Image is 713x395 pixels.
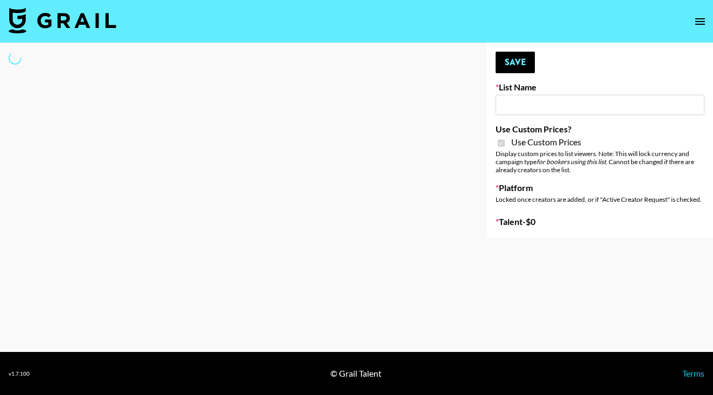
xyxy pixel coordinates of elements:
button: Save [496,52,535,73]
a: Terms [682,368,704,378]
label: Platform [496,182,704,193]
div: © Grail Talent [330,368,382,379]
label: List Name [496,82,704,93]
em: for bookers using this list [536,158,606,166]
label: Talent - $ 0 [496,216,704,227]
div: Display custom prices to list viewers. Note: This will lock currency and campaign type . Cannot b... [496,150,704,174]
button: open drawer [689,11,711,32]
div: v 1.7.100 [9,370,30,377]
div: Locked once creators are added, or if "Active Creator Request" is checked. [496,195,704,203]
span: Use Custom Prices [511,137,581,147]
label: Use Custom Prices? [496,124,704,135]
img: Grail Talent [9,8,116,33]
